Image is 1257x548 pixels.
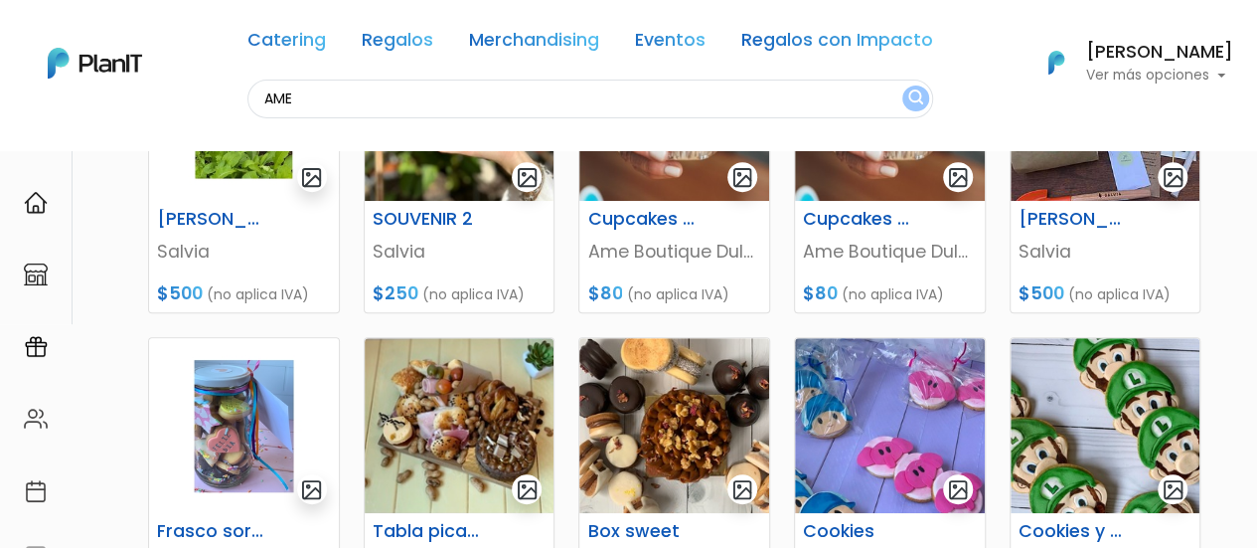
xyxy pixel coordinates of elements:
span: $500 [157,281,203,305]
span: ¡Escríbenos! [103,302,303,322]
p: Ame Boutique Dulce [587,239,761,265]
h6: [PERSON_NAME] [1086,44,1233,62]
img: people-662611757002400ad9ed0e3c099ab2801c6687ba6c219adb57efc949bc21e19d.svg [24,407,48,431]
a: Catering [247,32,326,56]
img: gallery-light [947,478,970,501]
h6: Cupcakes temáticos [575,209,707,230]
h6: Box sweet [575,521,707,542]
a: gallery-light Cupcakes temáticos Ame Boutique Dulce $80 (no aplica IVA) [794,25,986,313]
h6: Frasco sorpresa [145,521,276,542]
h6: Cookies y Cupcakes Temáticos [1007,521,1138,542]
img: home-e721727adea9d79c4d83392d1f703f7f8bce08238fde08b1acbfd93340b81755.svg [24,191,48,215]
span: (no aplica IVA) [207,284,309,304]
h6: [PERSON_NAME] INDIVIDUAL 2 [145,209,276,230]
span: (no aplica IVA) [626,284,728,304]
i: keyboard_arrow_down [308,151,338,181]
span: J [200,119,239,159]
strong: PLAN IT [70,161,127,178]
p: Salvia [1019,239,1192,265]
p: Ver más opciones [1086,69,1233,83]
button: PlanIt Logo [PERSON_NAME] Ver más opciones [1022,37,1233,89]
img: gallery-light [731,478,754,501]
div: J [52,119,350,159]
img: search_button-432b6d5273f82d61273b3651a40e1bd1b912527efae98b1b7a1b2c0702e16a8d.svg [908,90,923,108]
img: thumb_20220316_163241.jpg [1011,338,1200,513]
a: Eventos [635,32,706,56]
p: Salvia [157,239,331,265]
a: Regalos con Impacto [741,32,933,56]
span: $250 [373,281,418,305]
span: $80 [803,281,838,305]
a: gallery-light Cupcakes temáticos Ame Boutique Dulce $80 (no aplica IVA) [578,25,770,313]
img: thumb_WhatsApp_Image_2023-03-03_at_12.40.18__1_.jpeg [579,338,769,513]
img: user_d58e13f531133c46cb30575f4d864daf.jpeg [180,99,220,139]
span: $80 [587,281,622,305]
img: PlanIt Logo [1034,41,1078,85]
p: Salvia [373,239,547,265]
a: Merchandising [469,32,599,56]
img: gallery-light [300,166,323,189]
a: gallery-light [PERSON_NAME] INDIVIDUAL 2 Salvia $500 (no aplica IVA) [148,25,340,313]
img: gallery-light [1162,166,1184,189]
img: PlanIt Logo [48,48,142,79]
img: gallery-light [731,166,754,189]
span: (no aplica IVA) [1068,284,1171,304]
h6: Cookies [791,521,922,542]
img: thumb_20220316_163300.jpg [795,338,985,513]
h6: Tabla picada [361,521,492,542]
img: gallery-light [947,166,970,189]
p: Ya probaste PlanitGO? Vas a poder automatizarlas acciones de todo el año. Escribinos para saber más! [70,183,332,249]
i: send [338,298,378,322]
img: gallery-light [516,478,539,501]
input: Buscá regalos, desayunos, y más [247,80,933,118]
img: gallery-light [1162,478,1184,501]
span: $500 [1019,281,1064,305]
h6: SOUVENIR 2 [361,209,492,230]
a: gallery-light SOUVENIR 2 Salvia $250 (no aplica IVA) [364,25,555,313]
img: thumb_WhatsApp_Image_2023-03-03_at_12.40.17__1__-_copia.jpg [149,338,339,513]
span: (no aplica IVA) [422,284,525,304]
img: calendar-87d922413cdce8b2cf7b7f5f62616a5cf9e4887200fb71536465627b3292af00.svg [24,479,48,503]
img: campaigns-02234683943229c281be62815700db0a1741e53638e28bf9629b52c665b00959.svg [24,335,48,359]
i: insert_emoticon [303,298,338,322]
h6: [PERSON_NAME] INDIVIDUAL 1 [1007,209,1138,230]
p: Ame Boutique Dulce [803,239,977,265]
a: gallery-light [PERSON_NAME] INDIVIDUAL 1 Salvia $500 (no aplica IVA) [1010,25,1201,313]
h6: Cupcakes temáticos [791,209,922,230]
img: gallery-light [300,478,323,501]
img: marketplace-4ceaa7011d94191e9ded77b95e3339b90024bf715f7c57f8cf31f2d8c509eaba.svg [24,263,48,286]
div: PLAN IT Ya probaste PlanitGO? Vas a poder automatizarlas acciones de todo el año. Escribinos para... [52,139,350,265]
img: user_04fe99587a33b9844688ac17b531be2b.png [160,119,200,159]
span: (no aplica IVA) [842,284,944,304]
img: gallery-light [516,166,539,189]
a: Regalos [362,32,433,56]
img: thumb_8461A7C7-0DCB-420D-851F-47B0105434E6.jpeg [365,338,554,513]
